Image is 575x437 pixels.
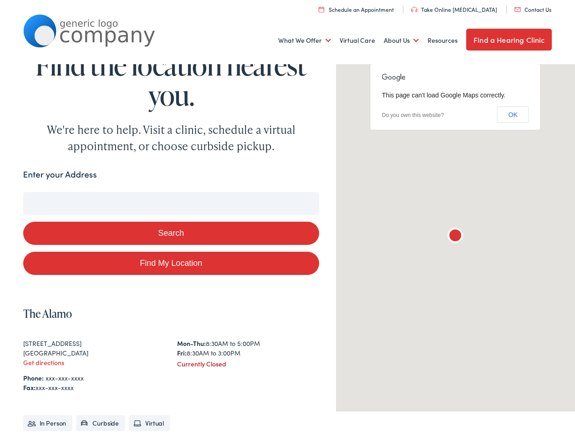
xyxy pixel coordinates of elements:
[177,359,319,369] div: Currently Closed
[177,339,319,358] div: 8:30AM to 5:00PM 8:30AM to 3:00PM
[25,122,317,154] div: We're here to help. Visit a clinic, schedule a virtual appointment, or choose curbside pickup.
[177,348,187,357] strong: Fri:
[23,192,320,215] input: Enter your address or zip code
[46,373,84,382] a: xxx-xxx-xxxx
[23,252,320,275] a: Find My Location
[466,29,552,51] a: Find a Hearing Clinic
[23,383,320,392] div: xxx-xxx-xxxx
[23,373,44,382] strong: Phone:
[384,24,419,57] a: About Us
[23,168,97,181] label: Enter your Address
[278,24,331,57] a: What We Offer
[444,226,466,248] div: The Alamo
[23,50,320,110] h1: Find the location nearest you.
[23,383,36,392] strong: Fax:
[319,6,324,12] img: utility icon
[382,112,444,118] a: Do you own this website?
[411,5,497,13] a: Take Online [MEDICAL_DATA]
[340,24,375,57] a: Virtual Care
[177,339,206,348] strong: Mon-Thu:
[129,415,170,431] li: Virtual
[76,415,125,431] li: Curbside
[497,107,529,123] button: OK
[514,7,521,12] img: utility icon
[23,339,165,348] div: [STREET_ADDRESS]
[23,222,320,245] button: Search
[382,91,506,99] span: This page can't load Google Maps correctly.
[411,7,417,12] img: utility icon
[23,306,72,321] a: The Alamo
[514,5,551,13] a: Contact Us
[427,24,458,57] a: Resources
[23,358,64,367] a: Get directions
[319,5,394,13] a: Schedule an Appointment
[23,348,165,358] div: [GEOGRAPHIC_DATA]
[23,415,73,431] li: In Person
